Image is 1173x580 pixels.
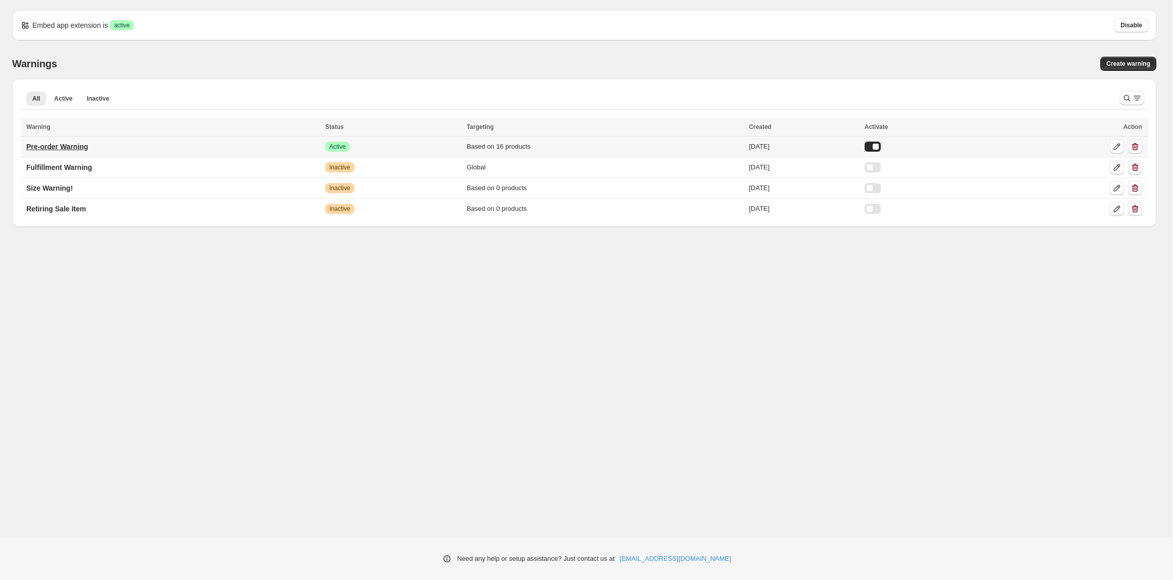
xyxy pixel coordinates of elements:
a: Fulfillment Warning [20,159,98,175]
div: Global [467,162,743,172]
div: Based on 0 products [467,183,743,193]
div: [DATE] [749,183,859,193]
span: Action [1123,123,1142,130]
span: Status [325,123,344,130]
div: [DATE] [749,204,859,214]
button: Disable [1114,18,1148,32]
p: Fulfillment Warning [26,162,92,172]
p: Retiring Sale Item [26,204,86,214]
div: [DATE] [749,142,859,152]
a: [EMAIL_ADDRESS][DOMAIN_NAME] [620,554,731,564]
span: Inactive [86,95,109,103]
p: Embed app extension is [32,20,108,30]
span: Disable [1120,21,1142,29]
span: Active [329,143,346,151]
a: Pre-order Warning [20,139,94,155]
div: [DATE] [749,162,859,172]
p: Pre-order Warning [26,142,88,152]
a: Create warning [1100,57,1156,71]
span: Created [749,123,772,130]
span: Targeting [467,123,494,130]
span: Activate [865,123,888,130]
span: Inactive [329,163,350,171]
span: active [114,21,129,29]
p: Size Warning! [26,183,73,193]
span: All [32,95,40,103]
h2: Warnings [12,58,57,70]
span: Warning [26,123,51,130]
a: Retiring Sale Item [20,201,92,217]
div: Based on 0 products [467,204,743,214]
span: Inactive [329,184,350,192]
span: Create warning [1106,60,1150,68]
span: Inactive [329,205,350,213]
button: Search and filter results [1120,91,1144,105]
span: Active [54,95,72,103]
a: Size Warning! [20,180,79,196]
div: Based on 16 products [467,142,743,152]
